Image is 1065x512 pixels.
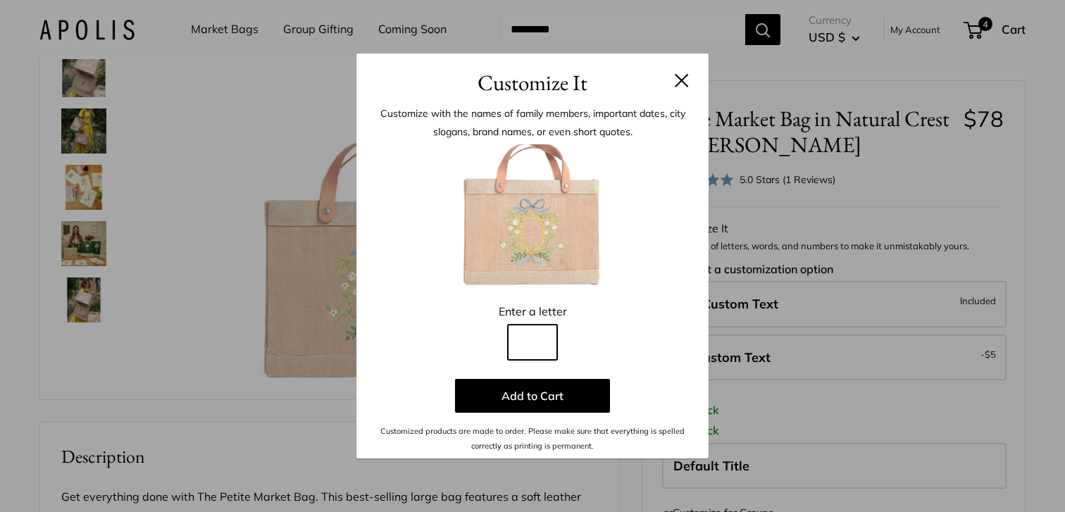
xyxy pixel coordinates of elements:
[455,379,610,413] button: Add to Cart
[378,66,687,99] h3: Customize It
[378,301,687,323] div: Enter a letter
[455,144,610,299] img: 1_natty_crest_pmb.jpg
[378,424,687,453] p: Customized products are made to order. Please make sure that everything is spelled correctly as p...
[378,104,687,141] p: Customize with the names of family members, important dates, city slogans, brand names, or even s...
